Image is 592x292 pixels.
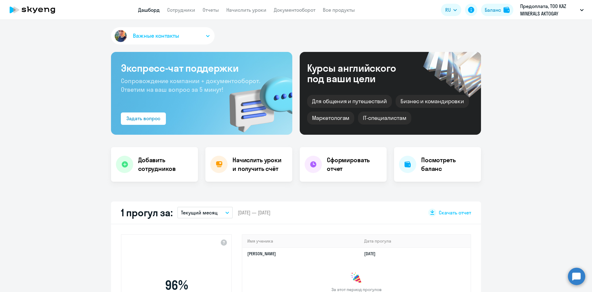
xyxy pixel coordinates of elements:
[307,63,413,84] div: Курсы английского под ваши цели
[358,112,411,125] div: IT-специалистам
[138,156,193,173] h4: Добавить сотрудников
[242,235,359,248] th: Имя ученика
[350,272,363,284] img: congrats
[177,207,233,218] button: Текущий месяц
[220,65,292,135] img: bg-img
[111,27,215,44] button: Важные контакты
[396,95,469,108] div: Бизнес и командировки
[167,7,195,13] a: Сотрудники
[439,209,471,216] span: Скачать отчет
[203,7,219,13] a: Отчеты
[445,6,451,14] span: RU
[138,7,160,13] a: Дашборд
[126,115,160,122] div: Задать вопрос
[113,29,128,43] img: avatar
[323,7,355,13] a: Все продукты
[517,2,587,17] button: Предоплата, ТОО KAZ MINERALS AKTOGAY
[520,2,578,17] p: Предоплата, ТОО KAZ MINERALS AKTOGAY
[181,209,218,216] p: Текущий месяц
[232,156,286,173] h4: Начислить уроки и получить счёт
[307,95,392,108] div: Для общения и путешествий
[274,7,315,13] a: Документооборот
[121,112,166,125] button: Задать вопрос
[481,4,513,16] button: Балансbalance
[238,209,270,216] span: [DATE] — [DATE]
[504,7,510,13] img: balance
[307,112,354,125] div: Маркетологам
[359,235,471,248] th: Дата прогула
[441,4,461,16] button: RU
[421,156,476,173] h4: Посмотреть баланс
[121,77,260,93] span: Сопровождение компании + документооборот. Ответим на ваш вопрос за 5 минут!
[485,6,501,14] div: Баланс
[121,62,282,74] h3: Экспресс-чат поддержки
[327,156,382,173] h4: Сформировать отчет
[133,32,179,40] span: Важные контакты
[364,251,380,256] a: [DATE]
[226,7,266,13] a: Начислить уроки
[247,251,276,256] a: [PERSON_NAME]
[121,206,172,219] h2: 1 прогул за:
